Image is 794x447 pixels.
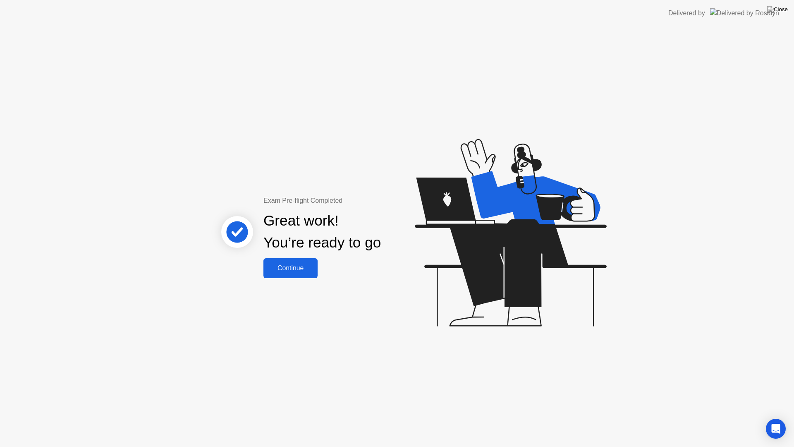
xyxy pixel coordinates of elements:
div: Continue [266,264,315,272]
div: Open Intercom Messenger [766,419,786,439]
div: Delivered by [668,8,705,18]
img: Delivered by Rosalyn [710,8,779,18]
div: Exam Pre-flight Completed [263,196,434,206]
img: Close [767,6,788,13]
div: Great work! You’re ready to go [263,210,381,254]
button: Continue [263,258,318,278]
